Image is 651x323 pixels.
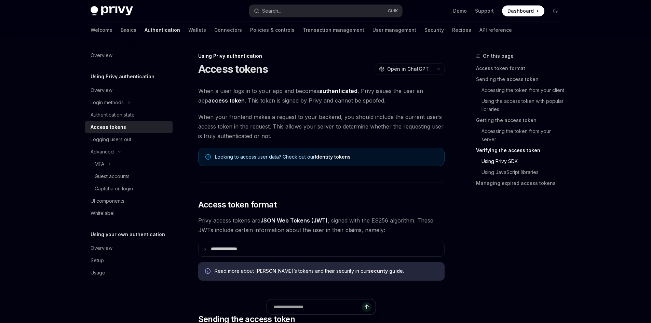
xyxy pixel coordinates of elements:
strong: authenticated [319,88,357,94]
a: User management [372,22,416,38]
div: Captcha on login [95,185,133,193]
span: Looking to access user data? Check out our . [215,153,437,160]
h1: Access tokens [198,63,268,75]
a: Connectors [214,22,242,38]
a: security guide [368,268,403,274]
a: Overview [85,84,173,96]
h5: Using Privy authentication [91,72,154,81]
a: Setup [85,254,173,267]
a: Dashboard [502,5,544,16]
span: Access token format [198,199,277,210]
a: Recipes [452,22,471,38]
h5: Using your own authentication [91,230,165,239]
div: Setup [91,256,104,265]
div: Authentication state [91,111,135,119]
button: Send message [362,302,371,312]
a: Logging users out [85,133,173,146]
a: Authentication state [85,109,173,121]
svg: Note [205,154,211,160]
a: Policies & controls [250,22,295,38]
div: UI components [91,197,124,205]
a: Usage [85,267,173,279]
a: Access tokens [85,121,173,133]
a: Access token format [476,63,566,74]
div: Access tokens [91,123,126,131]
span: Open in ChatGPT [387,66,429,72]
a: Using Privy SDK [476,156,566,167]
div: Login methods [91,98,124,107]
a: Sending the access token [476,74,566,85]
a: Overview [85,49,173,62]
span: On this page [483,52,514,60]
div: Overview [91,244,112,252]
button: Toggle Login methods section [85,96,173,109]
span: Read more about [PERSON_NAME]’s tokens and their security in our . [215,268,438,274]
input: Ask a question... [274,299,362,314]
a: Captcha on login [85,183,173,195]
button: Toggle Advanced section [85,146,173,158]
a: Identity tokens [315,154,351,160]
button: Toggle dark mode [550,5,561,16]
a: Welcome [91,22,112,38]
a: UI components [85,195,173,207]
a: Whitelabel [85,207,173,219]
a: API reference [479,22,512,38]
a: Accessing the token from your server [476,126,566,145]
a: Getting the access token [476,115,566,126]
div: Usage [91,269,105,277]
a: Managing expired access tokens [476,178,566,189]
span: Privy access tokens are , signed with the ES256 algorithm. These JWTs include certain information... [198,216,445,235]
a: Using JavaScript libraries [476,167,566,178]
a: Accessing the token from your client [476,85,566,96]
a: Transaction management [303,22,364,38]
button: Toggle MFA section [85,158,173,170]
button: Open search [249,5,402,17]
a: Authentication [145,22,180,38]
a: Guest accounts [85,170,173,183]
span: When your frontend makes a request to your backend, you should include the current user’s access ... [198,112,445,141]
div: Overview [91,51,112,59]
span: Dashboard [507,8,534,14]
a: Wallets [188,22,206,38]
a: Using the access token with popular libraries [476,96,566,115]
div: Search... [262,7,281,15]
a: Demo [453,8,467,14]
div: Using Privy authentication [198,53,445,59]
div: Guest accounts [95,172,130,180]
img: dark logo [91,6,133,16]
a: Basics [121,22,136,38]
span: When a user logs in to your app and becomes , Privy issues the user an app . This token is signed... [198,86,445,105]
div: Whitelabel [91,209,114,217]
a: JSON Web Tokens (JWT) [260,217,328,224]
a: Support [475,8,494,14]
svg: Info [205,268,212,275]
div: Advanced [91,148,114,156]
button: Open in ChatGPT [375,63,433,75]
div: MFA [95,160,104,168]
div: Overview [91,86,112,94]
a: Overview [85,242,173,254]
a: Verifying the access token [476,145,566,156]
strong: access token [208,97,245,104]
a: Security [424,22,444,38]
span: Ctrl K [388,8,398,14]
div: Logging users out [91,135,131,144]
